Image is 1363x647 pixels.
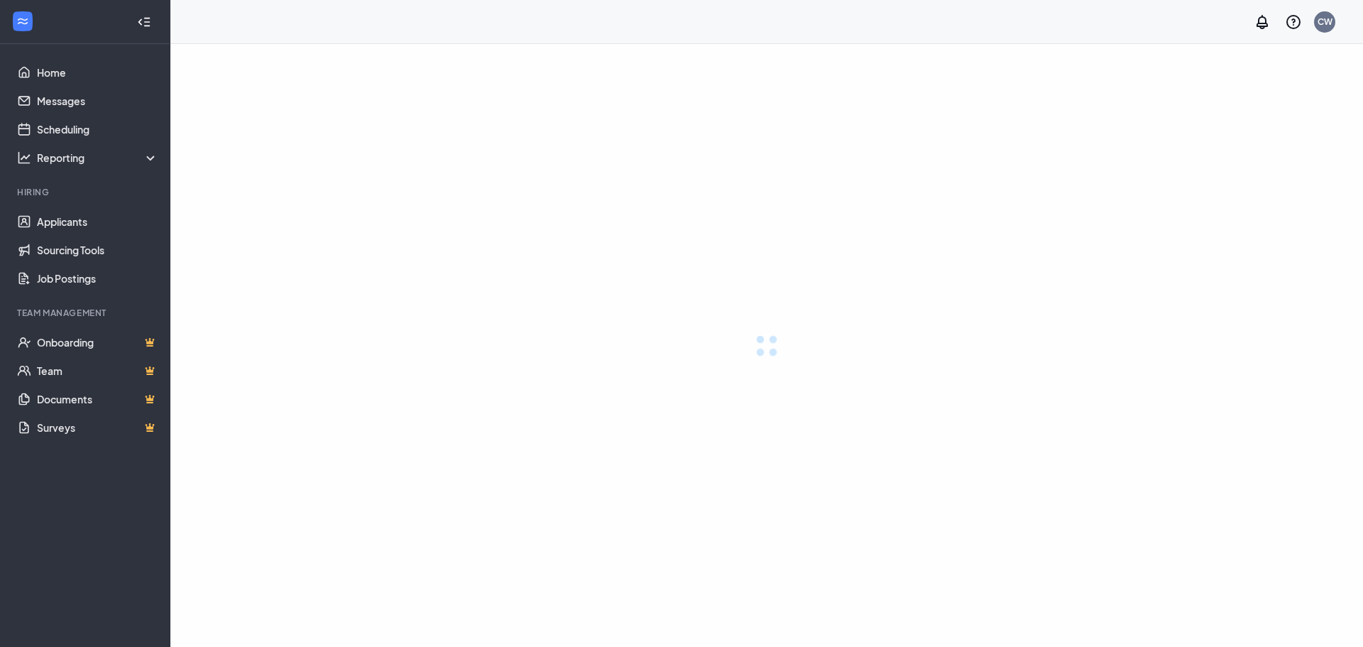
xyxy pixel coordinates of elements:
[37,413,158,442] a: SurveysCrown
[17,151,31,165] svg: Analysis
[37,328,158,357] a: OnboardingCrown
[137,15,151,29] svg: Collapse
[37,87,158,115] a: Messages
[37,236,158,264] a: Sourcing Tools
[37,58,158,87] a: Home
[37,264,158,293] a: Job Postings
[17,307,155,319] div: Team Management
[1254,13,1271,31] svg: Notifications
[37,385,158,413] a: DocumentsCrown
[37,357,158,385] a: TeamCrown
[1318,16,1332,28] div: CW
[1285,13,1302,31] svg: QuestionInfo
[37,115,158,143] a: Scheduling
[37,151,159,165] div: Reporting
[17,186,155,198] div: Hiring
[16,14,30,28] svg: WorkstreamLogo
[37,207,158,236] a: Applicants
